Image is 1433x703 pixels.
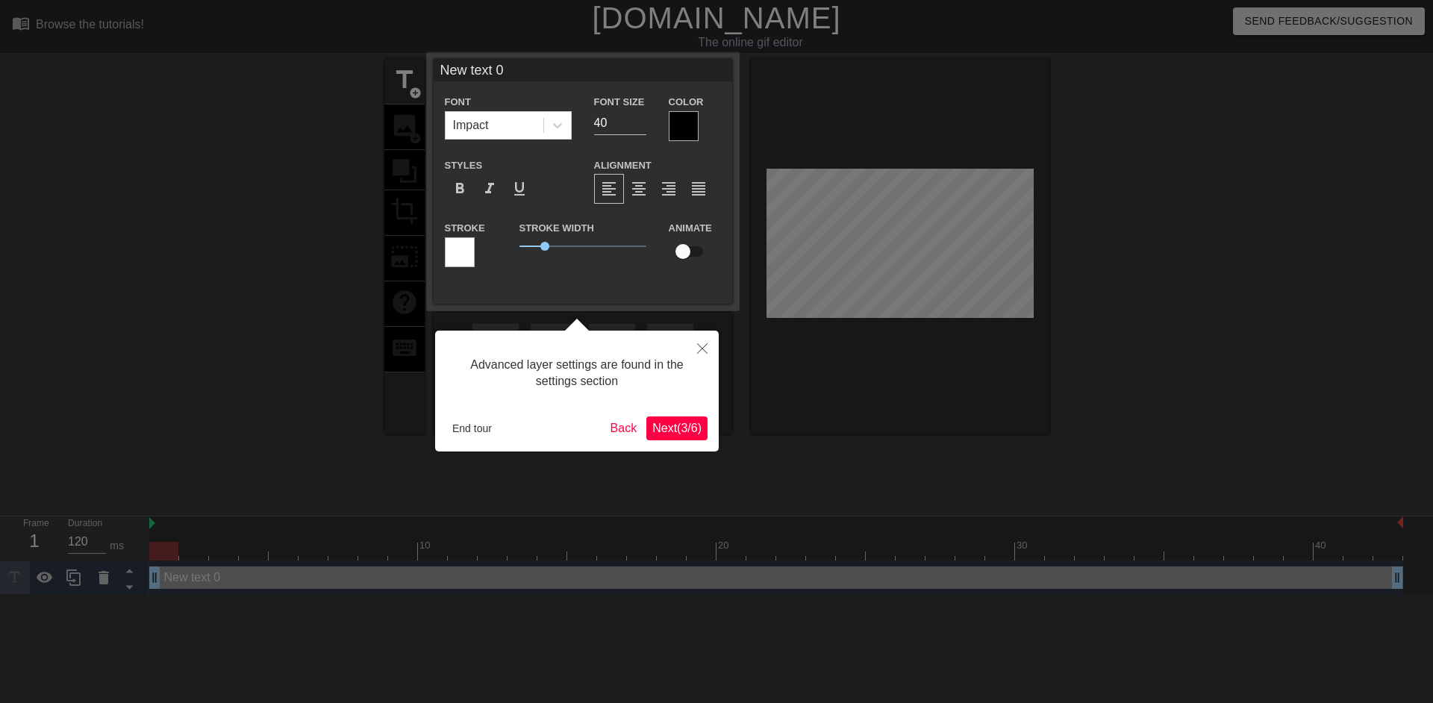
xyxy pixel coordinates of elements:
[446,417,498,440] button: End tour
[652,422,702,434] span: Next ( 3 / 6 )
[605,416,643,440] button: Back
[686,331,719,365] button: Close
[646,416,708,440] button: Next
[446,342,708,405] div: Advanced layer settings are found in the settings section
